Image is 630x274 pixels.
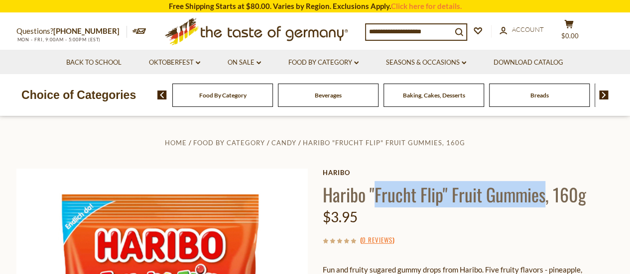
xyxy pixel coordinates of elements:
[494,57,563,68] a: Download Catalog
[149,57,200,68] a: Oktoberfest
[323,208,358,225] span: $3.95
[323,169,614,177] a: Haribo
[165,139,187,147] a: Home
[391,1,462,10] a: Click here for details.
[362,235,392,246] a: 0 Reviews
[271,139,296,147] a: Candy
[303,139,465,147] a: Haribo "Frucht Flip" Fruit Gummies, 160g
[403,91,465,99] a: Baking, Cakes, Desserts
[561,32,579,40] span: $0.00
[16,25,127,38] p: Questions?
[199,91,247,99] a: Food By Category
[323,183,614,205] h1: Haribo "Frucht Flip" Fruit Gummies, 160g
[66,57,122,68] a: Back to School
[512,25,544,33] span: Account
[386,57,466,68] a: Seasons & Occasions
[554,19,584,44] button: $0.00
[228,57,261,68] a: On Sale
[53,26,120,35] a: [PHONE_NUMBER]
[157,91,167,99] img: previous arrow
[288,57,359,68] a: Food By Category
[599,91,609,99] img: next arrow
[16,37,101,42] span: MON - FRI, 9:00AM - 5:00PM (EST)
[315,91,342,99] a: Beverages
[360,235,394,245] span: ( )
[193,139,265,147] a: Food By Category
[530,91,549,99] a: Breads
[500,24,544,35] a: Account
